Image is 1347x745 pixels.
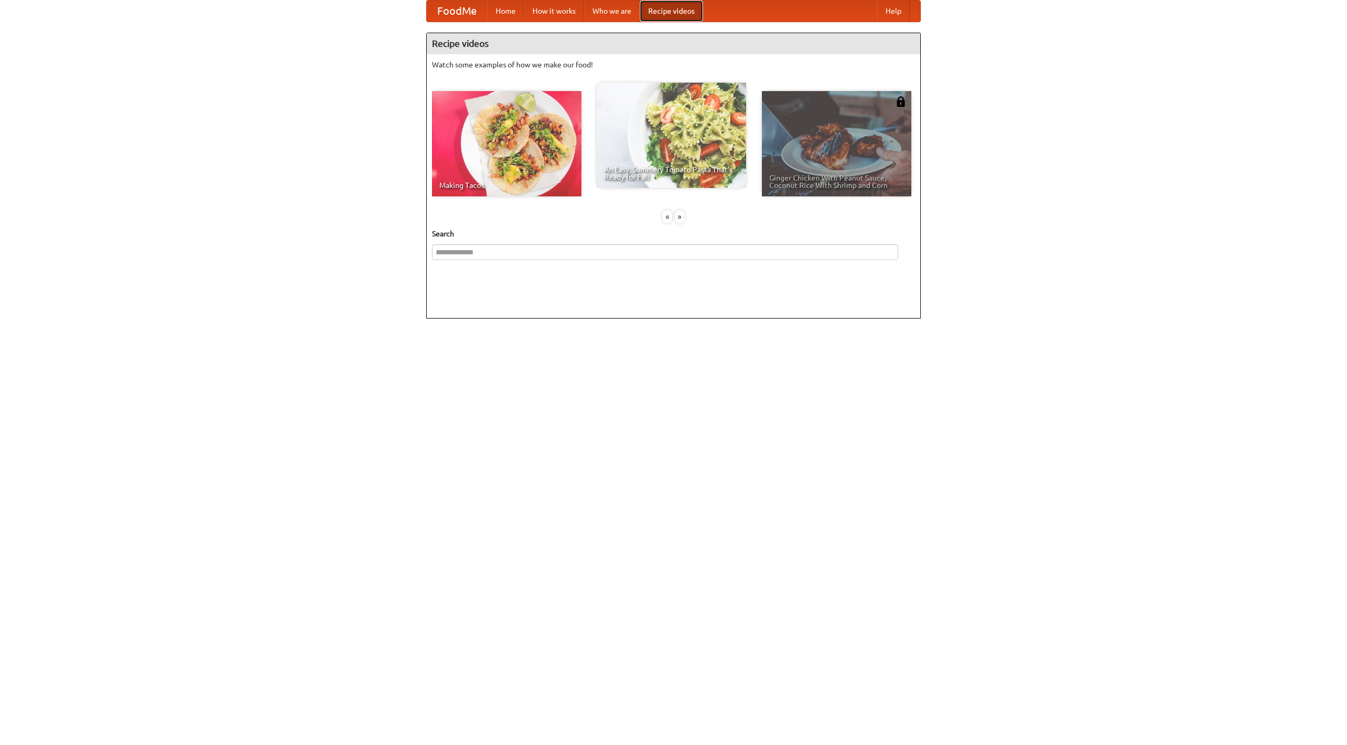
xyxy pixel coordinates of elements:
span: Making Tacos [439,182,574,189]
a: Who we are [584,1,640,22]
a: An Easy, Summery Tomato Pasta That's Ready for Fall [597,83,746,188]
div: » [675,210,685,223]
a: Home [487,1,524,22]
h4: Recipe videos [427,33,920,54]
h5: Search [432,229,915,239]
a: Help [877,1,910,22]
p: Watch some examples of how we make our food! [432,59,915,70]
a: FoodMe [427,1,487,22]
a: Making Tacos [432,91,581,196]
a: How it works [524,1,584,22]
img: 483408.png [896,96,906,107]
span: An Easy, Summery Tomato Pasta That's Ready for Fall [604,166,739,181]
div: « [662,210,672,223]
a: Recipe videos [640,1,703,22]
